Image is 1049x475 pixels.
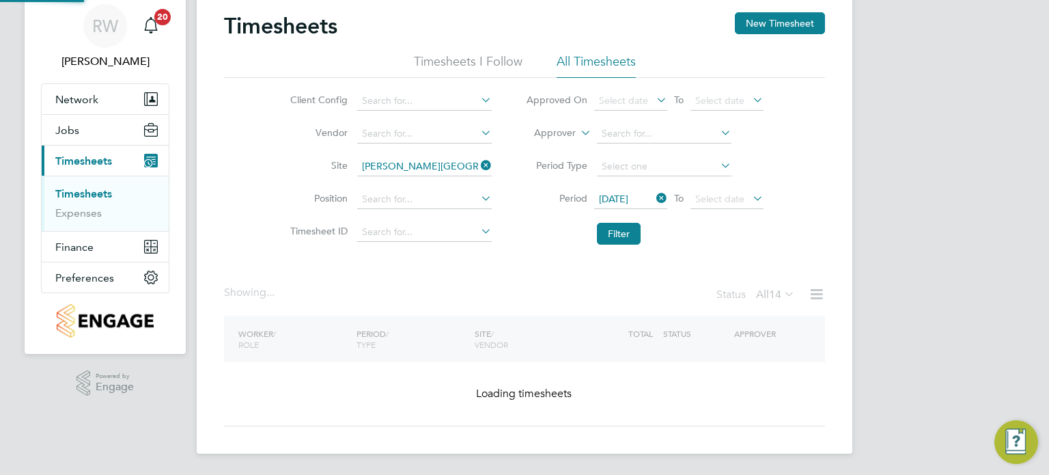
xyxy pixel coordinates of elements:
a: Timesheets [55,187,112,200]
button: Filter [597,223,641,245]
span: Powered by [96,370,134,382]
span: 20 [154,9,171,25]
label: Approver [514,126,576,140]
div: Showing [224,286,277,300]
label: Client Config [286,94,348,106]
span: Jobs [55,124,79,137]
span: Select date [695,193,744,205]
input: Search for... [357,92,492,111]
button: New Timesheet [735,12,825,34]
img: countryside-properties-logo-retina.png [57,304,153,338]
a: Go to home page [41,304,169,338]
button: Engage Resource Center [994,420,1038,464]
label: Vendor [286,126,348,139]
span: [DATE] [599,193,628,205]
input: Search for... [357,157,492,176]
span: Preferences [55,271,114,284]
input: Search for... [357,190,492,209]
input: Search for... [597,124,731,144]
label: Period [526,192,587,204]
label: All [756,288,795,301]
button: Jobs [42,115,169,145]
button: Preferences [42,262,169,293]
a: Powered byEngage [76,370,135,396]
label: Period Type [526,159,587,172]
label: Position [286,192,348,204]
span: ... [266,286,275,299]
li: All Timesheets [557,53,636,78]
span: RW [92,17,118,35]
input: Search for... [357,223,492,242]
span: Select date [599,94,648,107]
a: RW[PERSON_NAME] [41,4,169,70]
h2: Timesheets [224,12,337,40]
span: Timesheets [55,154,112,167]
label: Approved On [526,94,587,106]
a: 20 [137,4,165,48]
a: Expenses [55,206,102,219]
span: Engage [96,381,134,393]
span: To [670,91,688,109]
label: Site [286,159,348,172]
button: Network [42,84,169,114]
div: Timesheets [42,176,169,231]
input: Search for... [357,124,492,144]
button: Finance [42,232,169,262]
span: Richard Walsh [41,53,169,70]
span: Finance [55,241,94,254]
label: Timesheet ID [286,225,348,237]
div: Status [716,286,798,305]
li: Timesheets I Follow [414,53,522,78]
span: To [670,189,688,207]
input: Select one [597,157,731,176]
button: Timesheets [42,146,169,176]
span: 14 [769,288,781,301]
span: Select date [695,94,744,107]
span: Network [55,93,98,106]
